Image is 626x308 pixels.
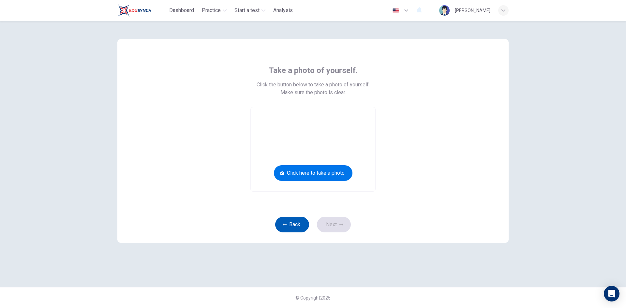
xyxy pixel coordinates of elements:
[202,7,221,14] span: Practice
[273,7,293,14] span: Analysis
[455,7,490,14] div: [PERSON_NAME]
[199,5,229,16] button: Practice
[275,217,309,232] button: Back
[257,81,370,89] span: Click the button below to take a photo of yourself.
[295,295,331,301] span: © Copyright 2025
[232,5,268,16] button: Start a test
[169,7,194,14] span: Dashboard
[604,286,619,301] div: Open Intercom Messenger
[280,89,346,96] span: Make sure the photo is clear.
[439,5,450,16] img: Profile picture
[269,65,358,76] span: Take a photo of yourself.
[234,7,260,14] span: Start a test
[117,4,167,17] a: Train Test logo
[271,5,295,16] button: Analysis
[274,165,352,181] button: Click here to take a photo
[117,4,152,17] img: Train Test logo
[167,5,197,16] button: Dashboard
[392,8,400,13] img: en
